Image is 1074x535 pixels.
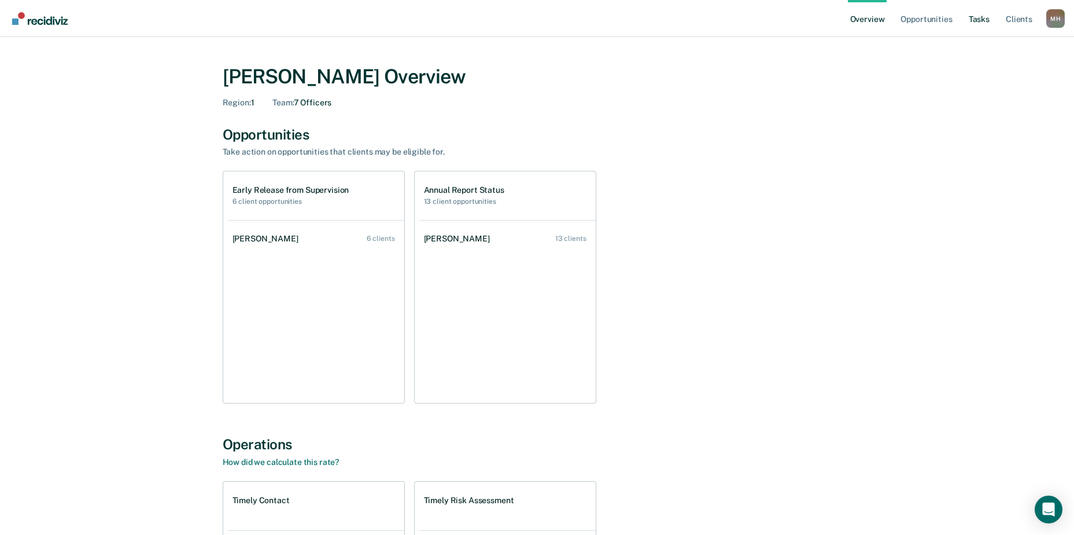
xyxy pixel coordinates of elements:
[272,98,331,108] div: 7 Officers
[223,457,339,467] a: How did we calculate this rate?
[223,98,254,108] div: 1
[12,12,68,25] img: Recidiviz
[232,496,290,505] h1: Timely Contact
[1046,9,1065,28] div: M H
[424,496,514,505] h1: Timely Risk Assessment
[555,234,586,243] div: 13 clients
[232,197,349,206] h2: 6 client opportunities
[232,234,303,244] div: [PERSON_NAME]
[367,234,395,243] div: 6 clients
[424,185,504,195] h1: Annual Report Status
[424,234,494,244] div: [PERSON_NAME]
[272,98,293,107] span: Team :
[419,222,596,255] a: [PERSON_NAME] 13 clients
[1035,496,1062,523] div: Open Intercom Messenger
[232,185,349,195] h1: Early Release from Supervision
[424,197,504,206] h2: 13 client opportunities
[223,98,251,107] span: Region :
[1046,9,1065,28] button: Profile dropdown button
[223,436,852,453] div: Operations
[223,126,852,143] div: Opportunities
[223,65,852,89] div: [PERSON_NAME] Overview
[228,222,404,255] a: [PERSON_NAME] 6 clients
[223,147,628,157] div: Take action on opportunities that clients may be eligible for.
